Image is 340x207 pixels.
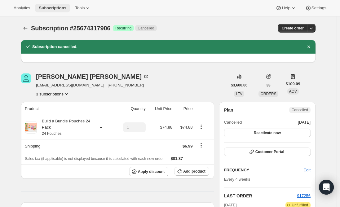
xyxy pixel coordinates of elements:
button: $3,600.06 [227,81,251,90]
button: 33 [263,81,274,90]
button: Help [272,4,300,12]
span: $109.09 [286,81,300,87]
span: Edit [304,167,311,173]
button: Product actions [196,123,206,130]
div: Open Intercom Messenger [319,180,334,195]
span: LTV [236,92,242,96]
button: Add product [174,167,209,176]
span: Customer Portal [255,149,284,154]
span: [EMAIL_ADDRESS][DOMAIN_NAME] · [PHONE_NUMBER] [36,82,149,88]
span: [DATE] [298,119,311,126]
span: $81.87 [171,156,183,161]
button: Subscriptions [21,24,30,33]
th: Price [174,102,194,116]
h2: FREQUENCY [224,167,304,173]
h2: Plan [224,107,233,113]
span: Cancelled [292,108,308,112]
span: Sales tax (if applicable) is not displayed because it is calculated with each new order. [25,156,165,161]
button: Reactivate now [224,129,311,137]
span: Analytics [14,6,30,11]
span: Reactivate now [254,130,281,135]
button: Settings [302,4,330,12]
button: Create order [278,24,307,33]
th: Unit Price [148,102,174,116]
span: MARIA WATSON [21,73,31,83]
span: Create order [282,26,304,31]
a: 917256 [297,193,311,198]
span: Tools [75,6,85,11]
h2: LAST ORDER [224,193,297,199]
button: Edit [300,165,314,175]
button: Subscriptions [35,4,70,12]
small: 24 Pouches [42,131,61,136]
th: Product [21,102,114,116]
span: Cancelled [224,119,242,126]
span: $74.88 [180,125,193,130]
span: ORDERS [260,92,276,96]
button: Product actions [36,91,70,97]
div: [PERSON_NAME] [PERSON_NAME] [36,73,149,80]
button: Tools [71,4,95,12]
button: Shipping actions [196,142,206,149]
button: Apply discount [129,167,169,176]
button: 917256 [297,193,311,199]
h2: Subscription cancelled. [32,44,77,50]
span: Subscription #25674317906 [31,25,110,32]
span: 33 [266,83,270,88]
span: AOV [289,89,297,94]
th: Shipping [21,139,114,153]
button: Customer Portal [224,148,311,156]
span: Every 4 weeks [224,177,250,182]
span: Help [282,6,290,11]
span: Add product [183,169,205,174]
span: Settings [311,6,326,11]
th: Quantity [114,102,148,116]
span: Cancelled [138,26,154,31]
span: Recurring [115,26,131,31]
span: $74.88 [160,125,172,130]
span: Subscriptions [39,6,66,11]
span: Apply discount [138,169,165,174]
div: Build a Bundle Pouches 24 Pack [37,118,93,137]
span: $3,600.06 [231,83,247,88]
span: $6.99 [183,144,193,148]
button: Dismiss notification [304,42,313,51]
button: Analytics [10,4,34,12]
